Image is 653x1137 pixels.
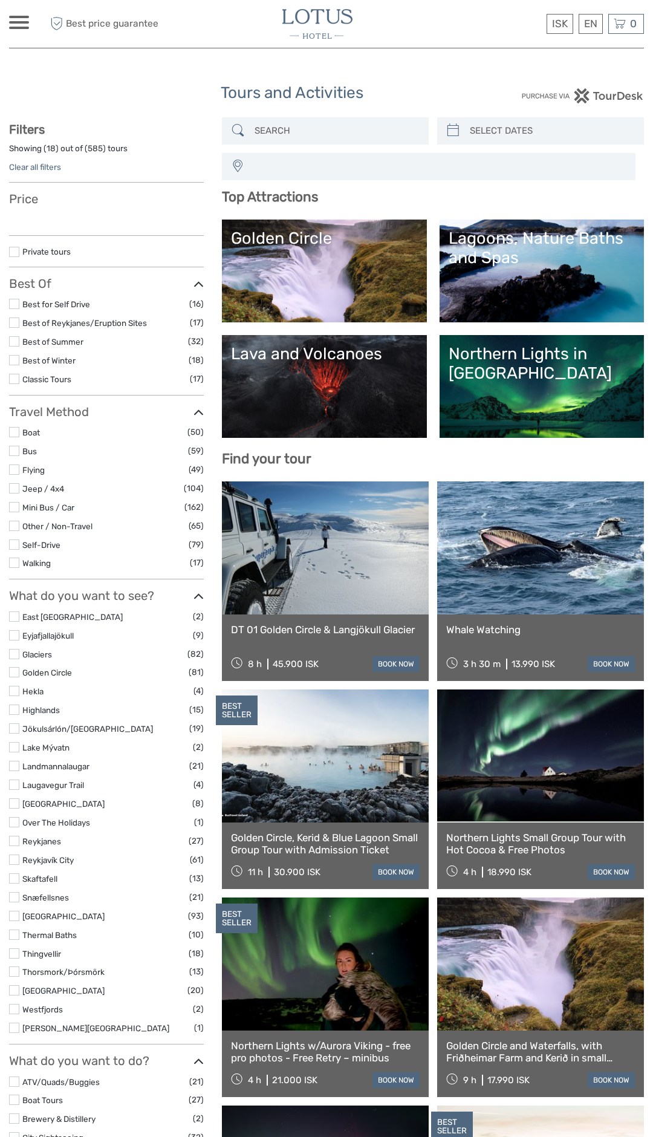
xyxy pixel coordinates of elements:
[372,1072,420,1088] a: book now
[22,874,57,884] a: Skaftafell
[588,864,635,880] a: book now
[248,1075,261,1086] span: 4 h
[193,610,204,624] span: (2)
[189,871,204,885] span: (13)
[22,540,60,550] a: Self-Drive
[189,834,204,848] span: (27)
[22,724,153,734] a: Jökulsárlón/[GEOGRAPHIC_DATA]
[22,836,61,846] a: Reykjanes
[231,624,420,636] a: DT 01 Golden Circle & Langjökull Glacier
[22,1005,63,1014] a: Westfjords
[190,316,204,330] span: (17)
[189,759,204,773] span: (21)
[372,656,420,672] a: book now
[272,1075,317,1086] div: 21.000 ISK
[194,815,204,829] span: (1)
[22,337,83,347] a: Best of Summer
[189,297,204,311] span: (16)
[628,18,638,30] span: 0
[552,18,568,30] span: ISK
[588,1072,635,1088] a: book now
[9,405,204,419] h3: Travel Method
[188,444,204,458] span: (59)
[463,659,501,669] span: 3 h 30 m
[189,946,204,960] span: (18)
[190,372,204,386] span: (17)
[248,659,262,669] span: 8 h
[189,538,204,552] span: (79)
[189,890,204,904] span: (21)
[22,484,64,494] a: Jeep / 4x4
[449,344,635,429] a: Northern Lights in [GEOGRAPHIC_DATA]
[22,521,93,531] a: Other / Non-Travel
[22,780,84,790] a: Laugavegur Trail
[22,855,74,865] a: Reykjavík City
[22,818,90,827] a: Over The Holidays
[189,965,204,979] span: (13)
[250,120,423,142] input: SEARCH
[449,229,635,313] a: Lagoons, Nature Baths and Spas
[22,558,51,568] a: Walking
[22,465,45,475] a: Flying
[193,684,204,698] span: (4)
[190,853,204,867] span: (61)
[22,668,72,677] a: Golden Circle
[194,1021,204,1035] span: (1)
[22,318,147,328] a: Best of Reykjanes/Eruption Sites
[187,647,204,661] span: (82)
[22,650,52,659] a: Glaciers
[487,1075,530,1086] div: 17.990 ISK
[231,344,417,363] div: Lava and Volcanoes
[222,451,311,467] b: Find your tour
[22,967,105,977] a: Thorsmork/Þórsmörk
[22,374,71,384] a: Classic Tours
[274,867,320,878] div: 30.900 ISK
[22,743,70,752] a: Lake Mývatn
[184,500,204,514] span: (162)
[22,1095,63,1105] a: Boat Tours
[190,556,204,570] span: (17)
[9,276,204,291] h3: Best Of
[216,696,258,726] div: BEST SELLER
[9,192,204,206] h3: Price
[22,799,105,809] a: [GEOGRAPHIC_DATA]
[22,631,74,640] a: Eyjafjallajökull
[22,428,40,437] a: Boat
[88,143,103,154] label: 585
[22,686,44,696] a: Hekla
[449,344,635,383] div: Northern Lights in [GEOGRAPHIC_DATA]
[273,659,319,669] div: 45.900 ISK
[463,867,476,878] span: 4 h
[282,9,352,39] img: 3065-b7107863-13b3-4aeb-8608-4df0d373a5c0_logo_small.jpg
[22,612,123,622] a: East [GEOGRAPHIC_DATA]
[193,628,204,642] span: (9)
[22,949,61,959] a: Thingvellir
[521,88,644,103] img: PurchaseViaTourDesk.png
[22,761,89,771] a: Landmannalaugar
[189,463,204,477] span: (49)
[22,911,105,921] a: [GEOGRAPHIC_DATA]
[248,867,263,878] span: 11 h
[22,893,69,902] a: Snæfellsnes
[22,930,77,940] a: Thermal Baths
[193,1002,204,1016] span: (2)
[189,519,204,533] span: (65)
[231,1040,420,1064] a: Northern Lights w/Aurora Viking - free pro photos - Free Retry – minibus
[189,1075,204,1089] span: (21)
[47,14,168,34] span: Best price guarantee
[231,229,417,313] a: Golden Circle
[231,229,417,248] div: Golden Circle
[22,1114,96,1124] a: Brewery & Distillery
[184,481,204,495] span: (104)
[47,143,56,154] label: 18
[446,624,635,636] a: Whale Watching
[22,446,37,456] a: Bus
[487,867,531,878] div: 18.990 ISK
[9,588,204,603] h3: What do you want to see?
[22,247,71,256] a: Private tours
[588,656,635,672] a: book now
[231,832,420,856] a: Golden Circle, Kerid & Blue Lagoon Small Group Tour with Admission Ticket
[193,778,204,792] span: (4)
[22,986,105,995] a: [GEOGRAPHIC_DATA]
[465,120,638,142] input: SELECT DATES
